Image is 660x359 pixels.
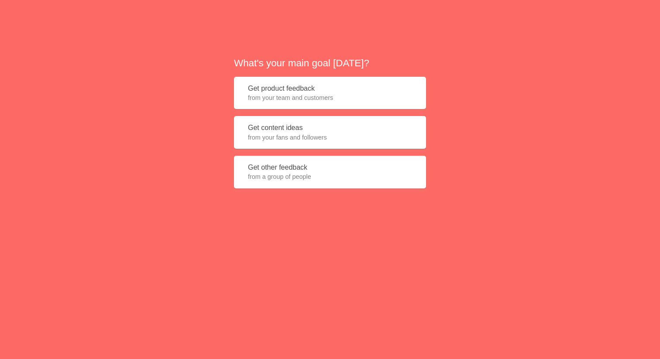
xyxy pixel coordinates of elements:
[248,133,412,142] span: from your fans and followers
[234,116,426,149] button: Get content ideasfrom your fans and followers
[234,77,426,109] button: Get product feedbackfrom your team and customers
[248,93,412,102] span: from your team and customers
[248,172,412,181] span: from a group of people
[234,56,426,70] h2: What's your main goal [DATE]?
[234,156,426,188] button: Get other feedbackfrom a group of people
